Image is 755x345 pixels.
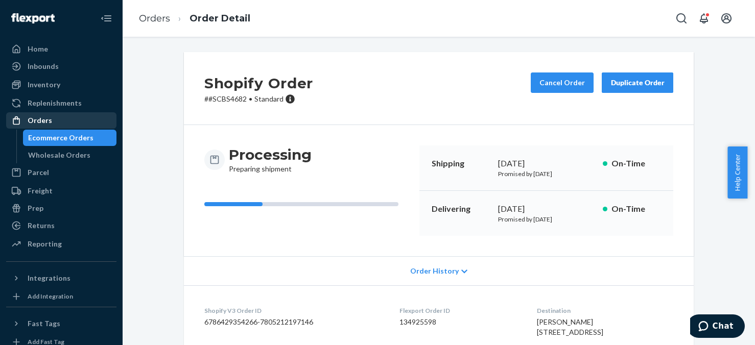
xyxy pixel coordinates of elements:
div: Home [28,44,48,54]
a: Home [6,41,116,57]
button: Integrations [6,270,116,286]
a: Orders [139,13,170,24]
a: Orders [6,112,116,129]
div: Wholesale Orders [28,150,90,160]
dd: 134925598 [399,317,520,327]
span: Order History [410,266,459,276]
button: Help Center [727,146,747,199]
p: Promised by [DATE] [498,215,595,224]
span: Standard [254,94,284,103]
img: Flexport logo [11,13,55,23]
div: Replenishments [28,98,82,108]
div: Freight [28,186,53,196]
span: • [249,94,252,103]
button: Open Search Box [671,8,692,29]
a: Order Detail [190,13,250,24]
div: Fast Tags [28,318,60,329]
a: Reporting [6,236,116,252]
div: Preparing shipment [229,145,312,174]
a: Inbounds [6,58,116,75]
div: Duplicate Order [610,78,665,88]
p: On-Time [611,203,661,215]
p: Promised by [DATE] [498,169,595,178]
div: Add Integration [28,292,73,301]
iframe: Opens a widget where you can chat to one of our agents [690,314,745,340]
a: Wholesale Orders [23,147,117,163]
a: Inventory [6,77,116,93]
div: [DATE] [498,158,595,169]
span: [PERSON_NAME] [STREET_ADDRESS] [537,317,603,336]
button: Open account menu [716,8,737,29]
a: Ecommerce Orders [23,130,117,146]
a: Prep [6,200,116,216]
a: Returns [6,217,116,234]
div: Inventory [28,80,60,90]
div: Integrations [28,273,70,283]
div: Returns [28,220,55,231]
dt: Flexport Order ID [399,306,520,315]
a: Freight [6,183,116,199]
button: Cancel Order [531,72,594,93]
h3: Processing [229,145,312,164]
p: Delivering [432,203,490,215]
button: Duplicate Order [602,72,673,93]
div: [DATE] [498,203,595,215]
button: Close Navigation [96,8,116,29]
div: Parcel [28,167,49,178]
div: Reporting [28,239,62,249]
div: Orders [28,115,52,126]
p: On-Time [611,158,661,169]
dt: Destination [537,306,673,315]
p: Shipping [432,158,490,169]
p: # #SCBS4682 [204,94,313,104]
div: Ecommerce Orders [28,133,93,143]
a: Replenishments [6,95,116,111]
button: Fast Tags [6,315,116,332]
div: Inbounds [28,61,59,71]
h2: Shopify Order [204,72,313,94]
a: Parcel [6,164,116,181]
ol: breadcrumbs [131,4,258,34]
dt: Shopify V3 Order ID [204,306,383,315]
button: Open notifications [694,8,714,29]
a: Add Integration [6,290,116,303]
div: Prep [28,203,43,213]
dd: 6786429354266-7805212197146 [204,317,383,327]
